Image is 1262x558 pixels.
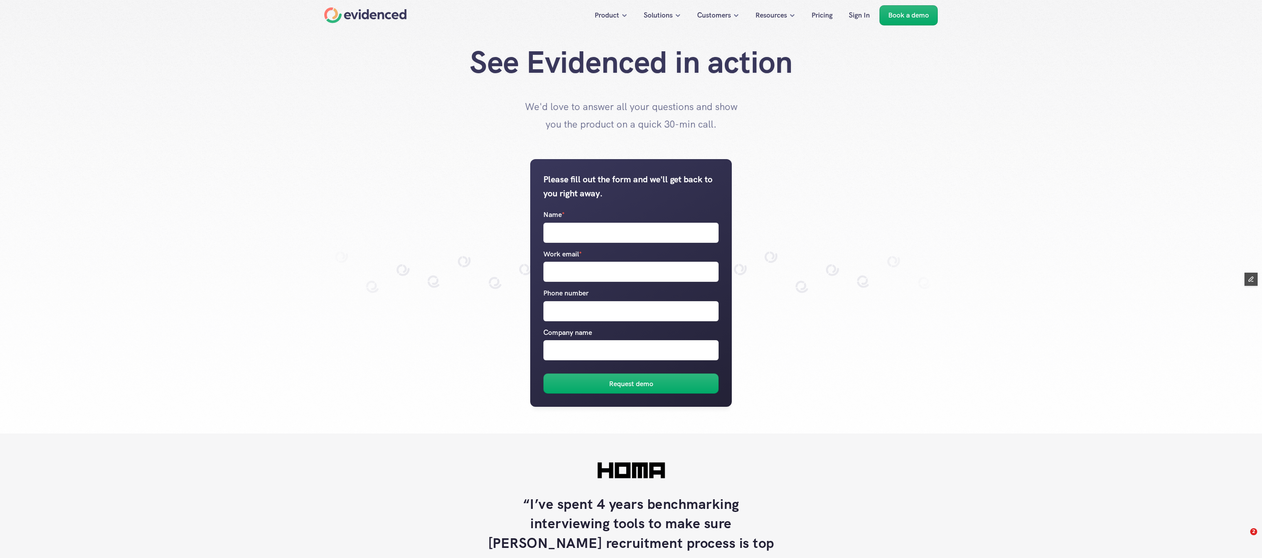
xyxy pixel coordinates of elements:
[644,10,673,21] p: Solutions
[543,172,719,200] h5: Please fill out the form and we'll get back to you right away.
[543,249,582,260] p: Work email
[543,262,719,282] input: Work email*
[842,5,876,25] a: Sign In
[324,7,407,23] a: Home
[543,301,719,321] input: Phone number
[543,209,565,220] p: Name
[1250,528,1257,535] span: 2
[805,5,839,25] a: Pricing
[879,5,938,25] a: Book a demo
[1232,528,1253,549] iframe: Intercom live chat
[543,341,719,361] input: Company name
[543,288,588,299] p: Phone number
[697,10,731,21] p: Customers
[597,460,665,481] img: ""
[849,10,870,21] p: Sign In
[595,10,619,21] p: Product
[609,378,653,390] h6: Request demo
[456,44,806,81] h1: See Evidenced in action
[812,10,833,21] p: Pricing
[521,98,741,133] p: We'd love to answer all your questions and show you the product on a quick 30-min call.
[543,374,719,394] button: Request demo
[755,10,787,21] p: Resources
[888,10,929,21] p: Book a demo
[543,327,592,338] p: Company name
[1244,273,1258,286] button: Edit Framer Content
[543,223,719,243] input: Name*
